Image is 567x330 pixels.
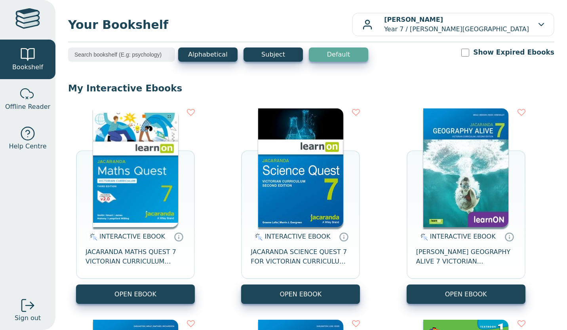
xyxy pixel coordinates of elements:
[352,13,554,36] button: [PERSON_NAME]Year 7 / [PERSON_NAME][GEOGRAPHIC_DATA]
[384,15,529,34] p: Year 7 / [PERSON_NAME][GEOGRAPHIC_DATA]
[12,63,43,72] span: Bookshelf
[384,16,443,23] b: [PERSON_NAME]
[339,232,348,241] a: Interactive eBooks are accessed online via the publisher’s portal. They contain interactive resou...
[68,47,175,62] input: Search bookshelf (E.g: psychology)
[99,233,165,240] span: INTERACTIVE EBOOK
[423,108,508,227] img: cc9fd0c4-7e91-e911-a97e-0272d098c78b.jpg
[93,108,178,227] img: b87b3e28-4171-4aeb-a345-7fa4fe4e6e25.jpg
[68,16,352,34] span: Your Bookshelf
[244,47,303,62] button: Subject
[178,47,238,62] button: Alphabetical
[473,47,554,57] label: Show Expired Ebooks
[86,247,185,266] span: JACARANDA MATHS QUEST 7 VICTORIAN CURRICULUM LEARNON EBOOK 3E
[264,233,330,240] span: INTERACTIVE EBOOK
[88,232,97,242] img: interactive.svg
[174,232,183,241] a: Interactive eBooks are accessed online via the publisher’s portal. They contain interactive resou...
[9,142,46,151] span: Help Centre
[418,232,428,242] img: interactive.svg
[407,284,525,304] button: OPEN EBOOK
[309,47,368,62] button: Default
[416,247,516,266] span: [PERSON_NAME] GEOGRAPHY ALIVE 7 VICTORIAN CURRICULUM LEARNON EBOOK 2E
[76,284,195,304] button: OPEN EBOOK
[5,102,50,112] span: Offline Reader
[253,232,263,242] img: interactive.svg
[251,247,350,266] span: JACARANDA SCIENCE QUEST 7 FOR VICTORIAN CURRICULUM LEARNON 2E EBOOK
[258,108,343,227] img: 329c5ec2-5188-ea11-a992-0272d098c78b.jpg
[504,232,514,241] a: Interactive eBooks are accessed online via the publisher’s portal. They contain interactive resou...
[430,233,496,240] span: INTERACTIVE EBOOK
[68,82,554,94] p: My Interactive Ebooks
[241,284,360,304] button: OPEN EBOOK
[15,313,41,323] span: Sign out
